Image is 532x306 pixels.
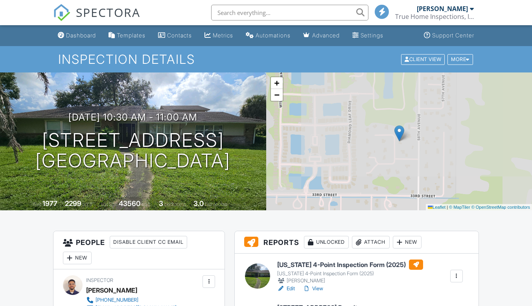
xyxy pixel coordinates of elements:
[395,13,474,20] div: True Home Inspections, Inc
[428,205,445,210] a: Leaflet
[394,125,404,141] img: Marker
[142,201,151,207] span: sq.ft.
[277,271,423,277] div: [US_STATE] 4-Point Inspection Form (2025)
[193,199,204,208] div: 3.0
[63,252,92,264] div: New
[471,205,530,210] a: © OpenStreetMap contributors
[86,284,137,296] div: [PERSON_NAME]
[96,297,138,303] div: [PHONE_NUMBER]
[58,52,474,66] h1: Inspection Details
[274,78,279,88] span: +
[167,32,192,39] div: Contacts
[447,205,448,210] span: |
[35,130,230,172] h1: [STREET_ADDRESS] [GEOGRAPHIC_DATA]
[393,236,422,249] div: New
[243,28,294,43] a: Automations (Basic)
[256,32,291,39] div: Automations
[53,11,140,27] a: SPECTORA
[110,236,187,249] div: Disable Client CC Email
[155,28,195,43] a: Contacts
[432,32,474,39] div: Support Center
[53,231,225,269] h3: People
[86,277,113,283] span: Inspector
[164,201,186,207] span: bedrooms
[349,28,387,43] a: Settings
[277,260,423,285] a: [US_STATE] 4-Point Inspection Form (2025) [US_STATE] 4-Point Inspection Form (2025) [PERSON_NAME]
[312,32,340,39] div: Advanced
[211,5,368,20] input: Search everything...
[421,28,477,43] a: Support Center
[300,28,343,43] a: Advanced
[277,260,423,270] h6: [US_STATE] 4-Point Inspection Form (2025)
[271,89,283,101] a: Zoom out
[117,32,145,39] div: Templates
[68,112,197,122] h3: [DATE] 10:30 am - 11:00 am
[105,28,149,43] a: Templates
[303,285,323,293] a: View
[205,201,227,207] span: bathrooms
[277,285,295,293] a: Edit
[417,5,468,13] div: [PERSON_NAME]
[361,32,383,39] div: Settings
[304,236,349,249] div: Unlocked
[271,77,283,89] a: Zoom in
[76,4,140,20] span: SPECTORA
[213,32,233,39] div: Metrics
[401,54,445,65] div: Client View
[235,231,478,254] h3: Reports
[86,296,177,304] a: [PHONE_NUMBER]
[53,4,70,21] img: The Best Home Inspection Software - Spectora
[65,199,81,208] div: 2299
[352,236,390,249] div: Attach
[55,28,99,43] a: Dashboard
[277,277,423,285] div: [PERSON_NAME]
[83,201,94,207] span: sq. ft.
[400,56,447,62] a: Client View
[42,199,57,208] div: 1977
[449,205,470,210] a: © MapTiler
[33,201,41,207] span: Built
[201,28,236,43] a: Metrics
[274,90,279,100] span: −
[101,201,118,207] span: Lot Size
[159,199,163,208] div: 3
[66,32,96,39] div: Dashboard
[119,199,140,208] div: 43560
[447,54,473,65] div: More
